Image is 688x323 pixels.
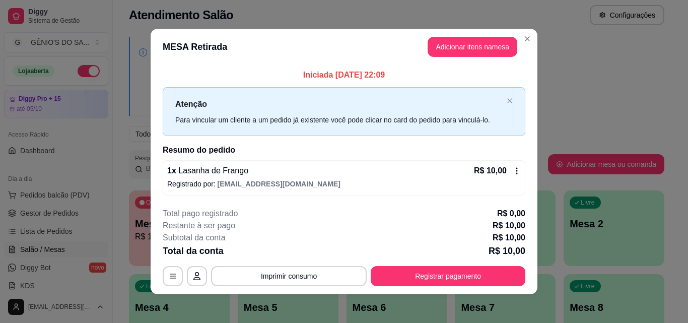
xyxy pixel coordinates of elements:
span: Lasanha de Frango [176,166,248,175]
p: R$ 10,00 [493,232,525,244]
p: R$ 10,00 [493,220,525,232]
h2: Resumo do pedido [163,144,525,156]
span: [EMAIL_ADDRESS][DOMAIN_NAME] [218,180,340,188]
button: Close [519,31,535,47]
p: R$ 10,00 [489,244,525,258]
p: R$ 0,00 [497,208,525,220]
p: Subtotal da conta [163,232,226,244]
header: MESA Retirada [151,29,537,65]
p: Total pago registrado [163,208,238,220]
button: Registrar pagamento [371,266,525,286]
p: Atenção [175,98,503,110]
p: R$ 10,00 [474,165,507,177]
p: 1 x [167,165,248,177]
p: Iniciada [DATE] 22:09 [163,69,525,81]
p: Total da conta [163,244,224,258]
button: Adicionar itens namesa [428,37,517,57]
button: close [507,98,513,104]
p: Restante à ser pago [163,220,235,232]
p: Registrado por: [167,179,521,189]
button: Imprimir consumo [211,266,367,286]
div: Para vincular um cliente a um pedido já existente você pode clicar no card do pedido para vinculá... [175,114,503,125]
